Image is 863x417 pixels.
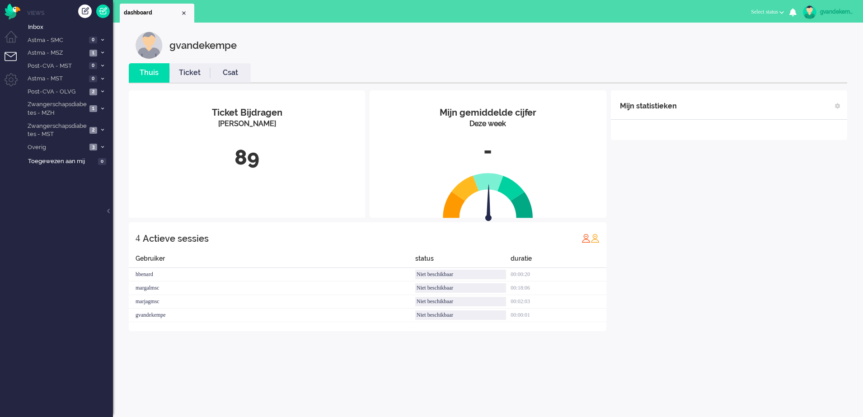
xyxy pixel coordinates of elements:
a: Csat [210,68,251,78]
div: 4 [136,229,140,247]
div: Actieve sessies [143,230,209,248]
li: Dashboard [120,4,194,23]
div: status [415,254,511,268]
img: profile_orange.svg [591,234,600,243]
div: Mijn gemiddelde cijfer [376,106,599,119]
div: gvandekempe [169,32,237,59]
span: Zwangerschapsdiabetes - MZH [26,100,87,117]
li: Admin menu [5,73,25,94]
a: Omnidesk [5,6,20,13]
div: marjagmsc [129,295,415,309]
div: Mijn statistieken [620,97,677,115]
span: 0 [89,37,97,43]
span: 3 [89,144,97,150]
img: arrow.svg [469,184,508,223]
span: 0 [89,75,97,82]
li: Thuis [129,63,169,83]
span: Post-CVA - OLVG [26,88,87,96]
div: gvandekempe [129,309,415,322]
img: semi_circle.svg [443,173,533,218]
span: 2 [89,89,97,95]
span: dashboard [124,9,180,17]
div: Ticket Bijdragen [136,106,358,119]
img: flow_omnibird.svg [5,4,20,19]
li: Csat [210,63,251,83]
span: 1 [89,105,97,112]
div: 00:00:01 [511,309,606,322]
span: Toegewezen aan mij [28,157,95,166]
div: Niet beschikbaar [415,283,506,293]
span: 0 [98,158,106,165]
div: 00:18:06 [511,281,606,295]
button: Select status [746,5,789,19]
div: Niet beschikbaar [415,297,506,306]
div: hbenard [129,268,415,281]
div: - [376,136,599,166]
div: duratie [511,254,606,268]
div: margalmsc [129,281,415,295]
span: Zwangerschapsdiabetes - MST [26,122,87,139]
img: profile_red.svg [582,234,591,243]
div: 89 [136,143,358,173]
span: Astma - MSZ [26,49,87,57]
li: Ticket [169,63,210,83]
div: Creëer ticket [78,5,92,18]
div: 00:02:03 [511,295,606,309]
div: Niet beschikbaar [415,310,506,320]
span: Overig [26,143,87,152]
span: Astma - SMC [26,36,86,45]
a: gvandekempe [801,5,854,19]
span: 2 [89,127,97,134]
div: gvandekempe [820,7,854,16]
a: Ticket [169,68,210,78]
div: [PERSON_NAME] [136,119,358,129]
div: Close tab [180,9,188,17]
li: Views [27,9,113,17]
span: 0 [89,62,97,69]
img: avatar [803,5,816,19]
div: Niet beschikbaar [415,270,506,279]
div: Gebruiker [129,254,415,268]
li: Tickets menu [5,52,25,72]
a: Thuis [129,68,169,78]
li: Dashboard menu [5,31,25,51]
span: Astma - MST [26,75,86,83]
div: Deze week [376,119,599,129]
a: Inbox [26,22,113,32]
li: Select status [746,3,789,23]
span: Inbox [28,23,113,32]
span: 1 [89,50,97,56]
a: Quick Ticket [96,5,110,18]
span: Post-CVA - MST [26,62,86,70]
span: Select status [751,9,778,15]
div: 00:00:20 [511,268,606,281]
img: customer.svg [136,32,163,59]
a: Toegewezen aan mij 0 [26,156,113,166]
